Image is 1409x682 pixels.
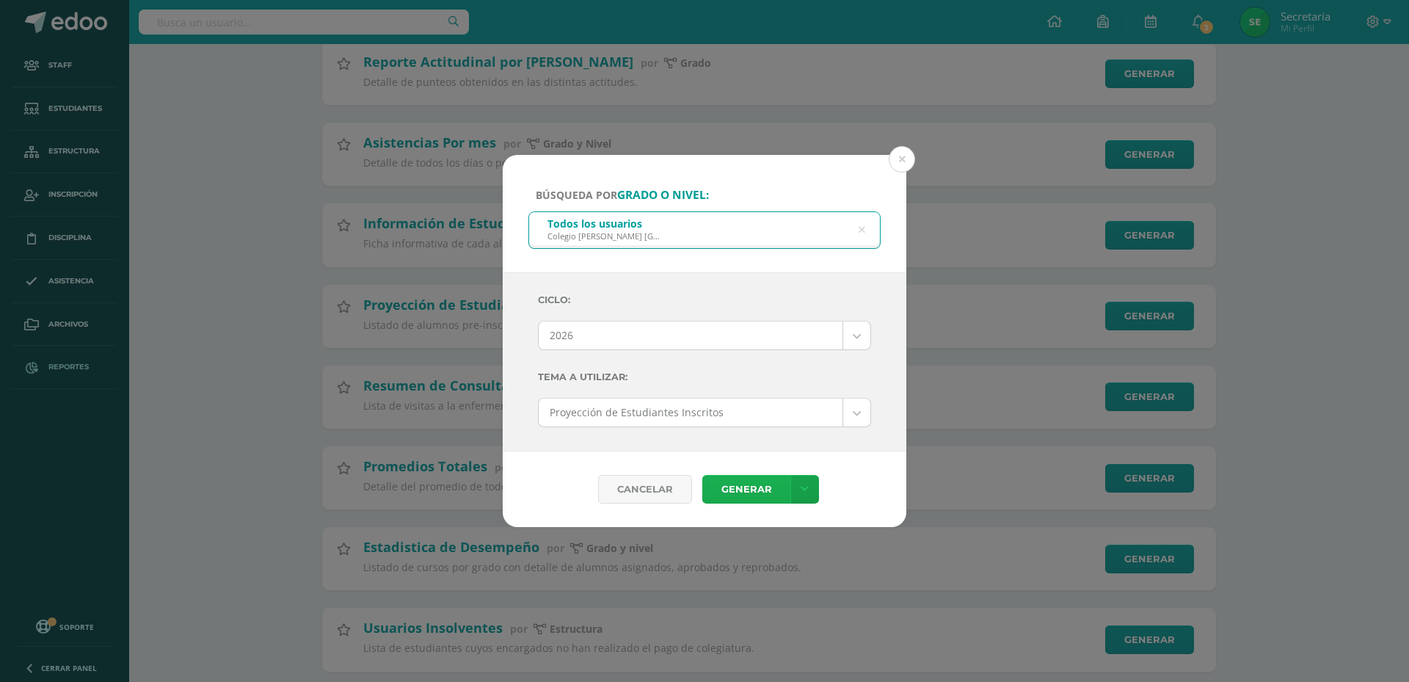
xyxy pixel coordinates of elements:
button: Close (Esc) [889,146,915,173]
input: ej. Primero primaria, etc. [529,212,880,248]
label: Tema a Utilizar: [538,362,871,392]
strong: grado o nivel: [617,187,709,203]
a: Generar [702,475,790,504]
div: Todos los usuarios [547,217,661,231]
span: 2026 [550,322,831,349]
a: 2026 [539,322,870,349]
a: Proyección de Estudiantes Inscritos [539,399,870,427]
div: Colegio [PERSON_NAME] [GEOGRAPHIC_DATA] Zona 16 [547,231,661,242]
span: Proyección de Estudiantes Inscritos [550,399,831,427]
label: Ciclo: [538,285,871,315]
div: Cancelar [598,475,692,504]
span: Búsqueda por [536,188,709,202]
